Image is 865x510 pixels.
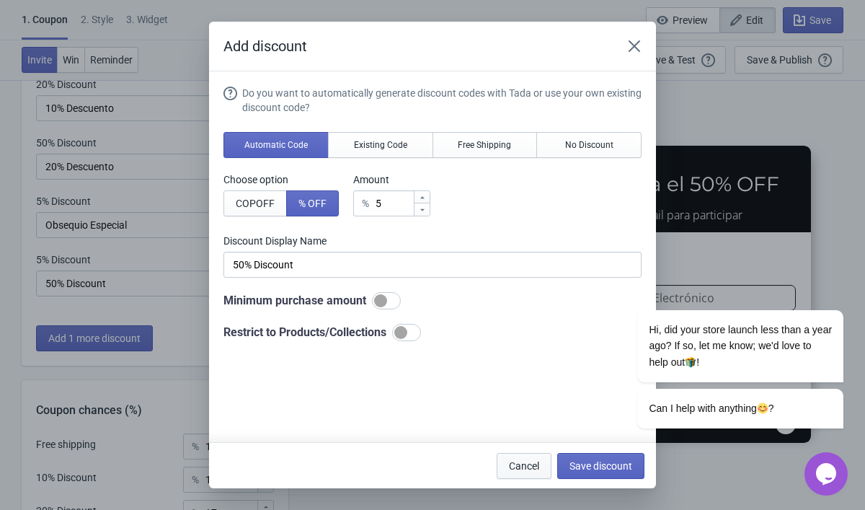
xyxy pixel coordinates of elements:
[569,460,632,472] span: Save discount
[223,36,607,56] h2: Add discount
[536,132,642,158] button: No Discount
[354,139,407,151] span: Existing Code
[328,132,433,158] button: Existing Code
[557,453,644,479] button: Save discount
[497,453,551,479] button: Cancel
[591,245,851,445] iframe: chat widget
[621,33,647,59] button: Close
[236,198,275,209] span: COP OFF
[223,172,339,187] label: Choose option
[509,460,539,472] span: Cancel
[286,190,339,216] button: % OFF
[458,139,511,151] span: Free Shipping
[223,132,329,158] button: Automatic Code
[432,132,538,158] button: Free Shipping
[223,234,642,248] label: Discount Display Name
[565,139,613,151] span: No Discount
[244,139,308,151] span: Automatic Code
[242,86,642,115] div: Do you want to automatically generate discount codes with Tada or use your own existing discount ...
[223,324,642,341] div: Restrict to Products/Collections
[298,198,327,209] span: % OFF
[362,195,369,212] div: %
[223,190,287,216] button: COPOFF
[223,292,642,309] div: Minimum purchase amount
[804,452,851,496] iframe: chat widget
[353,172,430,187] label: Amount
